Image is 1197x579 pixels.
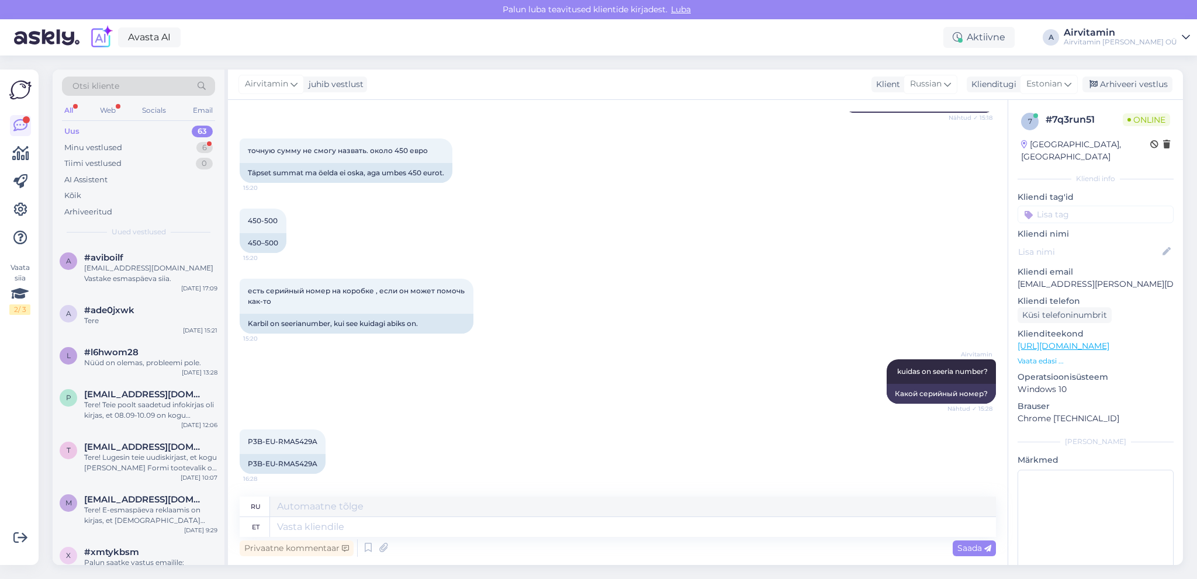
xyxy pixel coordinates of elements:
[98,103,118,118] div: Web
[1018,295,1174,307] p: Kliendi telefon
[65,498,72,507] span: m
[667,4,694,15] span: Luba
[84,358,217,368] div: Nüüd on olemas, probleemi pole.
[1018,383,1174,396] p: Windows 10
[243,334,287,343] span: 15:20
[181,473,217,482] div: [DATE] 10:07
[248,437,317,446] span: P3B-EU-RMA5429A
[949,113,992,122] span: Nähtud ✓ 15:18
[84,305,134,315] span: #ade0jxwk
[84,315,217,326] div: Tere
[1018,266,1174,278] p: Kliendi email
[89,25,113,50] img: explore-ai
[64,206,112,218] div: Arhiveeritud
[72,80,119,92] span: Otsi kliente
[1064,28,1177,37] div: Airvitamin
[252,517,260,537] div: et
[243,183,287,192] span: 15:20
[64,190,81,202] div: Kõik
[9,304,30,315] div: 2 / 3
[67,351,71,360] span: l
[84,263,217,284] div: [EMAIL_ADDRESS][DOMAIN_NAME] Vastake esmaspäeva siia.
[9,79,32,101] img: Askly Logo
[245,78,288,91] span: Airvitamin
[66,393,71,402] span: p
[181,421,217,429] div: [DATE] 12:06
[67,446,71,455] span: t
[1043,29,1059,46] div: A
[192,126,213,137] div: 63
[949,350,992,359] span: Airvitamin
[64,174,108,186] div: AI Assistent
[181,284,217,293] div: [DATE] 17:09
[1064,37,1177,47] div: Airvitamin [PERSON_NAME] OÜ
[957,543,991,553] span: Saada
[887,384,996,404] div: Какой серийный номер?
[84,494,206,505] span: merilin686@hotmail.com
[64,126,79,137] div: Uus
[947,404,992,413] span: Nähtud ✓ 15:28
[84,252,123,263] span: #aviboilf
[140,103,168,118] div: Socials
[1018,206,1174,223] input: Lisa tag
[1018,278,1174,290] p: [EMAIL_ADDRESS][PERSON_NAME][DOMAIN_NAME]
[240,540,354,556] div: Privaatne kommentaar
[183,326,217,335] div: [DATE] 15:21
[84,347,139,358] span: #l6hwom28
[184,526,217,535] div: [DATE] 9:29
[240,454,326,474] div: P3B-EU-RMA5429A
[66,256,71,265] span: a
[1018,228,1174,240] p: Kliendi nimi
[240,233,286,253] div: 450–500
[943,27,1015,48] div: Aktiivne
[248,286,466,306] span: есть серийный номер на коробке , если он может помочь как-то
[1018,245,1160,258] input: Lisa nimi
[196,142,213,154] div: 6
[84,557,217,578] div: Palun saatke vastus emailile: [EMAIL_ADDRESS][DOMAIN_NAME]
[1018,454,1174,466] p: Märkmed
[64,142,122,154] div: Minu vestlused
[196,158,213,169] div: 0
[112,227,166,237] span: Uued vestlused
[240,314,473,334] div: Karbil on seerianumber, kui see kuidagi abiks on.
[118,27,181,47] a: Avasta AI
[1018,191,1174,203] p: Kliendi tag'id
[84,505,217,526] div: Tere! E-esmaspäeva reklaamis on kirjas, et [DEMOGRAPHIC_DATA] rakendub ka filtritele. Samas, [PER...
[191,103,215,118] div: Email
[1018,341,1109,351] a: [URL][DOMAIN_NAME]
[1018,371,1174,383] p: Operatsioonisüsteem
[84,389,206,400] span: piret.kattai@gmail.com
[1018,356,1174,366] p: Vaata edasi ...
[243,254,287,262] span: 15:20
[1021,138,1150,163] div: [GEOGRAPHIC_DATA], [GEOGRAPHIC_DATA]
[304,78,364,91] div: juhib vestlust
[240,163,452,183] div: Täpset summat ma öelda ei oska, aga umbes 450 eurot.
[66,551,71,560] span: x
[1018,174,1174,184] div: Kliendi info
[1026,78,1062,91] span: Estonian
[1018,412,1174,425] p: Chrome [TECHNICAL_ID]
[66,309,71,318] span: a
[1018,400,1174,412] p: Brauser
[967,78,1016,91] div: Klienditugi
[1123,113,1170,126] span: Online
[897,367,988,376] span: kuidas on seeria number?
[1018,436,1174,447] div: [PERSON_NAME]
[84,442,206,452] span: triin.nuut@gmail.com
[248,216,278,225] span: 450-500
[910,78,942,91] span: Russian
[84,547,139,557] span: #xmtykbsm
[243,474,287,483] span: 16:28
[84,452,217,473] div: Tere! Lugesin teie uudiskirjast, et kogu [PERSON_NAME] Formi tootevalik on 20% soodsamalt alates ...
[248,146,428,155] span: точную сумму не смогу назвать. около 450 евро
[1018,328,1174,340] p: Klienditeekond
[1046,113,1123,127] div: # 7q3run51
[64,158,122,169] div: Tiimi vestlused
[84,400,217,421] div: Tere! Teie poolt saadetud infokirjas oli kirjas, et 08.09-10.09 on kogu [PERSON_NAME] Formi toote...
[1018,307,1112,323] div: Küsi telefoninumbrit
[1064,28,1190,47] a: AirvitaminAirvitamin [PERSON_NAME] OÜ
[182,368,217,377] div: [DATE] 13:28
[1082,77,1172,92] div: Arhiveeri vestlus
[62,103,75,118] div: All
[251,497,261,516] div: ru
